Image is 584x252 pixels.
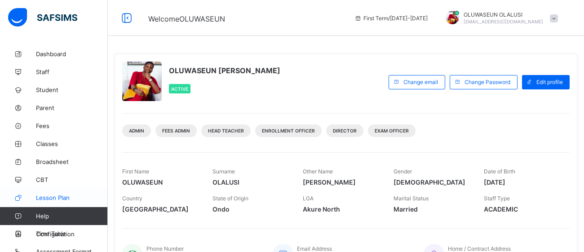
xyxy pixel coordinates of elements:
span: Email Address [297,245,332,252]
span: Akure North [303,205,380,213]
span: State of Origin [212,195,248,202]
span: session/term information [354,15,428,22]
span: [DATE] [484,178,561,186]
span: Edit profile [536,79,563,85]
span: Marital Status [394,195,429,202]
span: Staff [36,68,108,75]
span: Gender [394,168,412,175]
span: [PERSON_NAME] [303,178,380,186]
span: Admin [129,128,144,133]
span: Fees Admin [162,128,190,133]
span: Other Name [303,168,333,175]
span: Broadsheet [36,158,108,165]
span: Fees [36,122,108,129]
span: Classes [36,140,108,147]
span: Married [394,205,470,213]
span: Enrollment Officer [262,128,315,133]
span: [EMAIL_ADDRESS][DOMAIN_NAME] [464,19,543,24]
span: OLUWASEUN OLALUSI [464,11,543,18]
span: Exam Officer [375,128,409,133]
span: Surname [212,168,235,175]
span: OLUWASEUN [PERSON_NAME] [169,66,280,75]
span: Change email [403,79,438,85]
span: Welcome OLUWASEUN [148,14,225,23]
span: Ondo [212,205,289,213]
span: Configuration [36,230,107,238]
span: Head Teacher [208,128,244,133]
span: Lesson Plan [36,194,108,201]
span: First Name [122,168,149,175]
span: CBT [36,176,108,183]
img: safsims [8,8,77,27]
span: [DEMOGRAPHIC_DATA] [394,178,470,186]
span: Dashboard [36,50,108,57]
span: Date of Birth [484,168,515,175]
span: Active [171,86,188,92]
span: Country [122,195,142,202]
span: Phone Number [146,245,184,252]
span: Parent [36,104,108,111]
span: Change Password [465,79,510,85]
span: [GEOGRAPHIC_DATA] [122,205,199,213]
span: Student [36,86,108,93]
span: OLALUSI [212,178,289,186]
div: OLUWASEUNOLALUSI [437,11,562,26]
span: Home / Contract Address [448,245,511,252]
span: Staff Type [484,195,510,202]
span: Help [36,212,107,220]
span: ACADEMIC [484,205,561,213]
span: Director [333,128,357,133]
span: OLUWASEUN [122,178,199,186]
span: LGA [303,195,314,202]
